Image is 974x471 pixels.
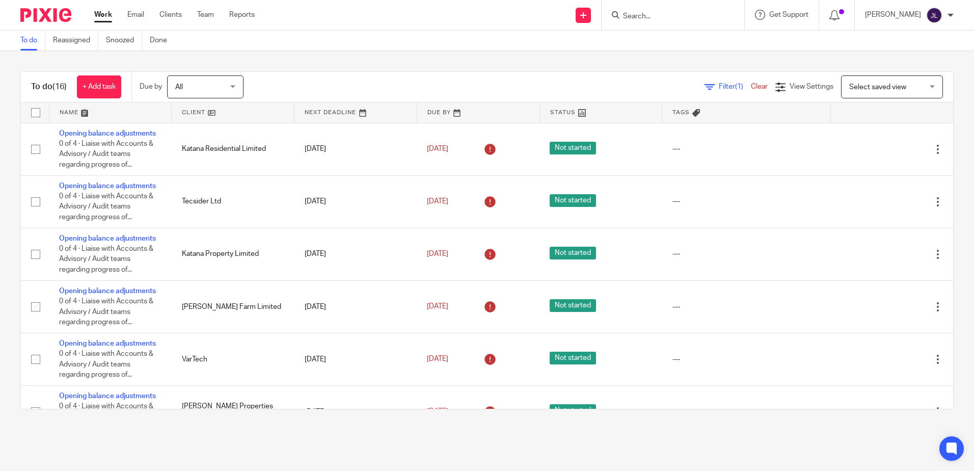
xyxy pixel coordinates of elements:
a: Opening balance adjustments [59,287,156,295]
a: Opening balance adjustments [59,235,156,242]
td: [DATE] [294,228,417,280]
span: (1) [735,83,743,90]
span: [DATE] [427,303,448,310]
td: [DATE] [294,280,417,333]
p: [PERSON_NAME] [865,10,921,20]
span: [DATE] [427,356,448,363]
td: [PERSON_NAME] Properties Limited [172,385,294,438]
td: [DATE] [294,123,417,175]
span: Get Support [769,11,808,18]
span: All [175,84,183,91]
span: Not started [550,247,596,259]
span: [DATE] [427,250,448,257]
h1: To do [31,82,67,92]
span: [DATE] [427,145,448,152]
a: Clear [751,83,768,90]
span: Not started [550,299,596,312]
span: Not started [550,404,596,417]
input: Search [622,12,714,21]
span: Not started [550,352,596,364]
a: Reassigned [53,31,98,50]
span: 0 of 4 · Liaise with Accounts & Advisory / Audit teams regarding progress of... [59,403,153,431]
a: Opening balance adjustments [59,392,156,400]
a: To do [20,31,45,50]
a: Opening balance adjustments [59,182,156,190]
a: + Add task [77,75,121,98]
div: --- [672,302,820,312]
a: Team [197,10,214,20]
td: Katana Property Limited [172,228,294,280]
span: View Settings [790,83,833,90]
td: [DATE] [294,385,417,438]
span: Select saved view [849,84,906,91]
span: Not started [550,194,596,207]
td: Katana Residential Limited [172,123,294,175]
span: 0 of 4 · Liaise with Accounts & Advisory / Audit teams regarding progress of... [59,245,153,273]
a: Opening balance adjustments [59,340,156,347]
span: 0 of 4 · Liaise with Accounts & Advisory / Audit teams regarding progress of... [59,140,153,168]
span: [DATE] [427,408,448,415]
span: Not started [550,142,596,154]
span: 0 of 4 · Liaise with Accounts & Advisory / Audit teams regarding progress of... [59,350,153,378]
span: 0 of 4 · Liaise with Accounts & Advisory / Audit teams regarding progress of... [59,298,153,326]
span: Filter [719,83,751,90]
p: Due by [140,82,162,92]
span: 0 of 4 · Liaise with Accounts & Advisory / Audit teams regarding progress of... [59,193,153,221]
a: Clients [159,10,182,20]
span: [DATE] [427,198,448,205]
td: VarTech [172,333,294,385]
a: Snoozed [106,31,142,50]
td: [DATE] [294,175,417,228]
a: Reports [229,10,255,20]
img: Pixie [20,8,71,22]
div: --- [672,144,820,154]
a: Done [150,31,175,50]
div: --- [672,196,820,206]
a: Work [94,10,112,20]
div: --- [672,354,820,364]
td: [DATE] [294,333,417,385]
img: svg%3E [926,7,942,23]
span: Tags [672,110,690,115]
span: (16) [52,83,67,91]
div: --- [672,407,820,417]
a: Email [127,10,144,20]
td: [PERSON_NAME] Farm Limited [172,280,294,333]
td: Tecsider Ltd [172,175,294,228]
div: --- [672,249,820,259]
a: Opening balance adjustments [59,130,156,137]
